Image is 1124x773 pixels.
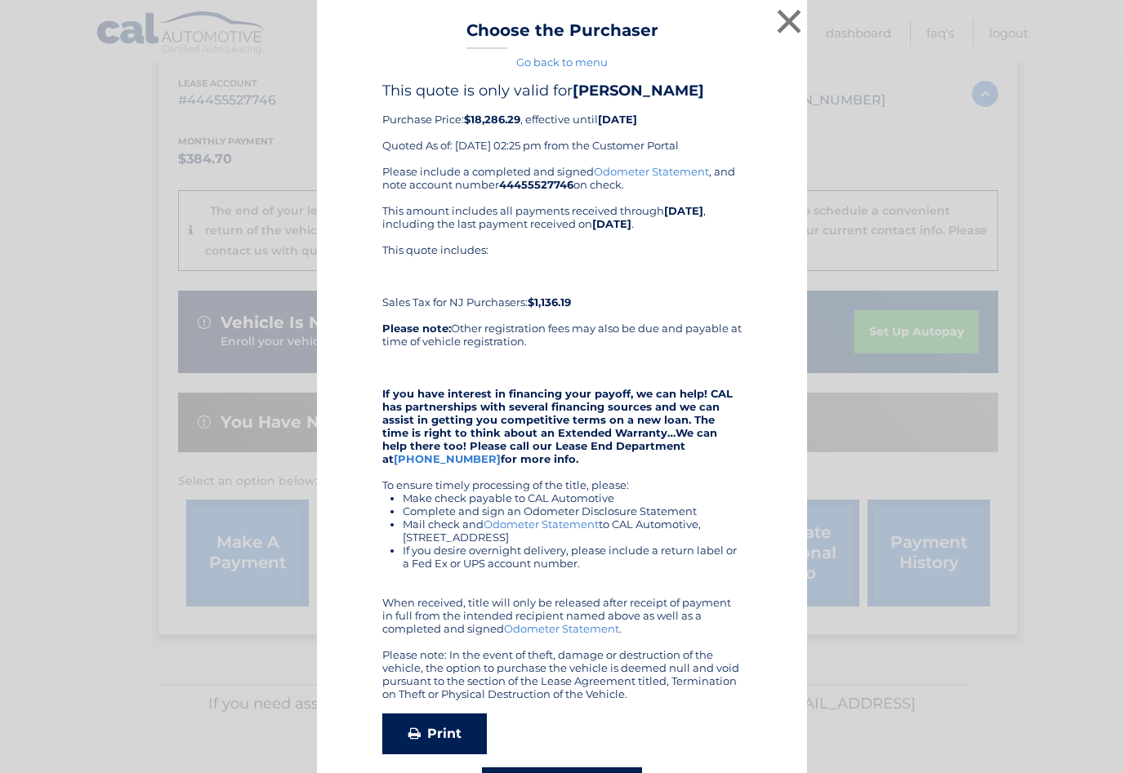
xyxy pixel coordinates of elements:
[403,518,742,544] li: Mail check and to CAL Automotive, [STREET_ADDRESS]
[382,713,487,754] a: Print
[382,387,733,465] strong: If you have interest in financing your payoff, we can help! CAL has partnerships with several fin...
[598,113,637,126] b: [DATE]
[464,113,520,126] b: $18,286.29
[403,491,742,504] li: Make check payable to CAL Automotive
[484,518,599,531] a: Odometer Statement
[664,204,703,217] b: [DATE]
[516,56,608,69] a: Go back to menu
[382,165,742,700] div: Please include a completed and signed , and note account number on check. This amount includes al...
[528,295,571,309] b: $1,136.19
[573,82,704,100] b: [PERSON_NAME]
[466,20,658,49] h3: Choose the Purchaser
[499,178,573,191] b: 44455527746
[382,82,742,100] h4: This quote is only valid for
[382,243,742,309] div: This quote includes: Sales Tax for NJ Purchasers:
[382,82,742,165] div: Purchase Price: , effective until Quoted As of: [DATE] 02:25 pm from the Customer Portal
[592,217,631,230] b: [DATE]
[382,322,451,335] b: Please note:
[594,165,709,178] a: Odometer Statement
[403,504,742,518] li: Complete and sign an Odometer Disclosure Statement
[403,544,742,570] li: If you desire overnight delivery, please include a return label or a Fed Ex or UPS account number.
[773,5,805,38] button: ×
[394,452,501,465] a: [PHONE_NUMBER]
[504,622,619,635] a: Odometer Statement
